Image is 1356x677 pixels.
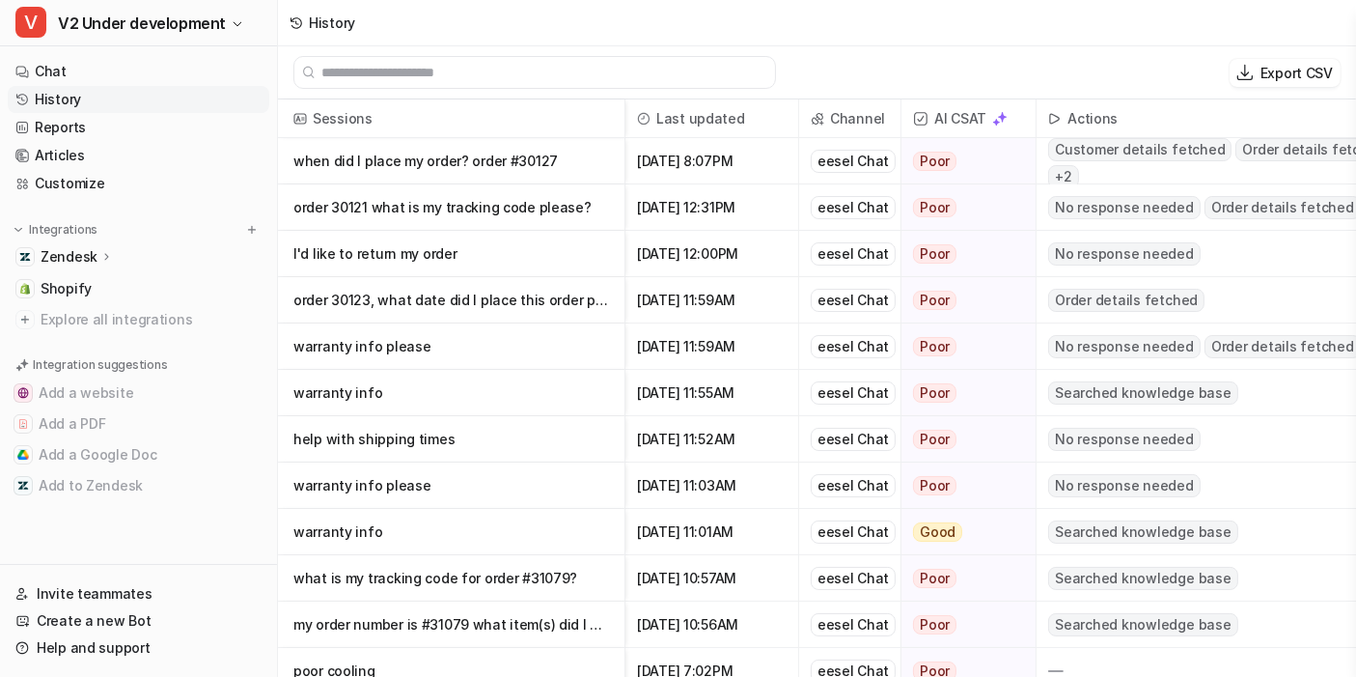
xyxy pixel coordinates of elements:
[633,416,790,463] span: [DATE] 11:52AM
[811,428,896,451] div: eesel Chat
[58,10,226,37] span: V2 Under development
[633,555,790,602] span: [DATE] 10:57AM
[17,418,29,430] img: Add a PDF
[293,416,609,463] p: help with shipping times
[901,416,1024,463] button: Poor
[1048,474,1201,497] span: No response needed
[1048,335,1201,358] span: No response needed
[1048,567,1237,590] span: Searched knowledge base
[1048,428,1201,451] span: No response needed
[293,184,609,231] p: order 30121 what is my tracking code please?
[811,242,896,266] div: eesel Chat
[293,602,609,648] p: my order number is #31079 what item(s) did I order please?
[293,555,609,602] p: what is my tracking code for order #31079?
[811,381,896,405] div: eesel Chat
[633,602,790,648] span: [DATE] 10:56AM
[811,335,896,358] div: eesel Chat
[17,480,29,492] img: Add to Zendesk
[41,304,262,335] span: Explore all integrations
[913,244,956,264] span: Poor
[901,370,1024,416] button: Poor
[901,463,1024,509] button: Poor
[8,378,269,409] button: Add a websiteAdd a website
[1048,242,1201,266] span: No response needed
[8,142,269,169] a: Articles
[913,430,956,449] span: Poor
[901,509,1024,555] button: Good
[293,370,609,416] p: warranty info
[811,613,896,636] div: eesel Chat
[913,198,956,217] span: Poor
[909,99,1028,138] span: AI CSAT
[29,222,97,238] p: Integrations
[286,99,617,138] span: Sessions
[633,509,790,555] span: [DATE] 11:01AM
[901,231,1024,277] button: Poor
[1067,99,1118,138] h2: Actions
[901,184,1024,231] button: Poor
[913,476,956,495] span: Poor
[811,521,896,544] div: eesel Chat
[19,283,31,295] img: Shopify
[245,223,259,237] img: menu_add.svg
[633,184,790,231] span: [DATE] 12:31PM
[1048,138,1231,161] span: Customer details fetched
[901,555,1024,602] button: Poor
[913,152,956,171] span: Poor
[293,277,609,324] p: order 30123, what date did I place this order please?
[8,607,269,635] a: Create a new Bot
[811,474,896,497] div: eesel Chat
[8,439,269,470] button: Add a Google DocAdd a Google Doc
[913,615,956,635] span: Poor
[1048,289,1204,312] span: Order details fetched
[913,569,956,588] span: Poor
[19,251,31,263] img: Zendesk
[633,231,790,277] span: [DATE] 12:00PM
[811,196,896,219] div: eesel Chat
[1048,165,1079,188] span: + 2
[41,247,97,267] p: Zendesk
[15,310,35,329] img: explore all integrations
[8,275,269,302] a: ShopifyShopify
[913,291,956,310] span: Poor
[8,635,269,662] a: Help and support
[1230,59,1341,87] button: Export CSV
[8,470,269,501] button: Add to ZendeskAdd to Zendesk
[811,289,896,312] div: eesel Chat
[1048,381,1237,405] span: Searched knowledge base
[901,324,1024,370] button: Poor
[8,170,269,197] a: Customize
[41,279,92,298] span: Shopify
[17,449,29,461] img: Add a Google Doc
[633,370,790,416] span: [DATE] 11:55AM
[901,138,1024,184] button: Poor
[12,223,25,237] img: expand menu
[633,138,790,184] span: [DATE] 8:07PM
[8,580,269,607] a: Invite teammates
[633,463,790,509] span: [DATE] 11:03AM
[913,337,956,356] span: Poor
[33,356,167,374] p: Integration suggestions
[633,99,790,138] span: Last updated
[309,13,355,33] div: History
[1048,196,1201,219] span: No response needed
[1048,613,1237,636] span: Searched knowledge base
[913,383,956,403] span: Poor
[293,324,609,370] p: warranty info please
[293,463,609,509] p: warranty info please
[811,150,896,173] div: eesel Chat
[901,602,1024,648] button: Poor
[8,114,269,141] a: Reports
[901,277,1024,324] button: Poor
[913,522,962,542] span: Good
[8,306,269,333] a: Explore all integrations
[1260,63,1333,83] p: Export CSV
[293,509,609,555] p: warranty info
[17,387,29,399] img: Add a website
[1048,521,1237,544] span: Searched knowledge base
[811,567,896,590] div: eesel Chat
[8,58,269,85] a: Chat
[8,409,269,439] button: Add a PDFAdd a PDF
[8,86,269,113] a: History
